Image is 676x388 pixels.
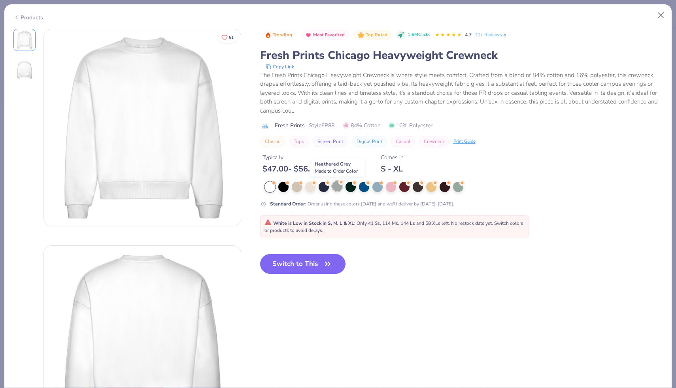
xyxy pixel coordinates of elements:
button: Badge Button [301,30,349,40]
span: 84% Cotton [343,121,381,130]
button: Like [218,32,237,43]
button: Screen Print [313,136,348,147]
span: 16% Polyester [389,121,432,130]
div: Print Guide [453,138,476,145]
img: Back [15,60,34,79]
span: Top Rated [366,33,388,37]
span: 61 [229,36,234,40]
button: Tops [289,136,309,147]
img: Front [44,29,241,226]
button: copy to clipboard [263,63,296,71]
div: Order using these colors [DATE] and we'll deliver by [DATE]-[DATE]. [270,200,454,207]
strong: Standard Order : [270,201,306,207]
img: Front [15,30,34,49]
strong: White is Low in Stock in S, M, L & XL [273,220,354,226]
button: Badge Button [261,30,296,40]
div: $ 47.00 - $ 56.00 [262,164,327,174]
button: Switch to This [260,254,346,274]
button: Crewneck [419,136,449,147]
span: Made to Order Color [315,168,358,174]
span: Most Favorited [313,33,345,37]
button: Classic [260,136,285,147]
img: Most Favorited sort [305,32,312,38]
img: Trending sort [265,32,271,38]
div: 4.7 Stars [435,29,462,41]
div: Comes In [381,153,404,162]
button: Close [653,8,668,23]
div: Typically [262,153,327,162]
div: S - XL [381,164,404,174]
div: Fresh Prints Chicago Heavyweight Crewneck [260,48,663,63]
span: 4.7 [465,32,472,38]
div: Products [13,13,43,22]
button: Badge Button [354,30,392,40]
span: Style FP88 [309,121,334,130]
a: 10+ Reviews [475,31,508,38]
span: : Only 41 Ss, 114 Ms, 144 Ls and 58 XLs left. No restock date yet. Switch colors or products to a... [264,220,523,234]
div: The Fresh Prints Chicago Heavyweight Crewneck is where style meets comfort. Crafted from a blend ... [260,71,663,115]
img: Top Rated sort [358,32,364,38]
span: Fresh Prints [275,121,305,130]
span: Trending [273,33,292,37]
img: brand logo [260,123,271,129]
span: 1.6M Clicks [408,32,430,38]
button: Digital Print [352,136,387,147]
div: Heathered Grey [310,158,365,177]
button: Casual [391,136,415,147]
